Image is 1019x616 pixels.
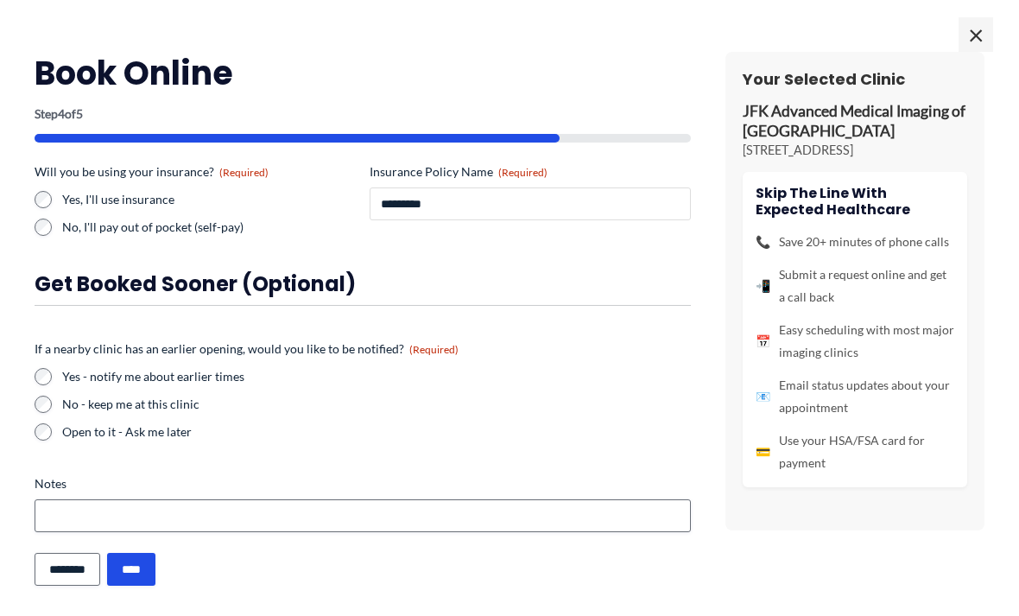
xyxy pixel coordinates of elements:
[498,166,547,179] span: (Required)
[35,475,691,492] label: Notes
[756,185,954,218] h4: Skip the line with Expected Healthcare
[743,142,967,159] p: [STREET_ADDRESS]
[62,368,691,385] label: Yes - notify me about earlier times
[409,343,459,356] span: (Required)
[743,69,967,89] h3: Your Selected Clinic
[370,163,691,181] label: Insurance Policy Name
[756,275,770,297] span: 📲
[756,330,770,352] span: 📅
[959,17,993,52] span: ×
[756,264,954,308] li: Submit a request online and get a call back
[35,52,691,94] h2: Book Online
[743,102,967,142] p: JFK Advanced Medical Imaging of [GEOGRAPHIC_DATA]
[62,423,691,441] label: Open to it - Ask me later
[58,106,65,121] span: 4
[756,385,770,408] span: 📧
[35,108,691,120] p: Step of
[62,191,356,208] label: Yes, I'll use insurance
[756,374,954,419] li: Email status updates about your appointment
[62,219,356,236] label: No, I'll pay out of pocket (self-pay)
[35,163,269,181] legend: Will you be using your insurance?
[756,231,770,253] span: 📞
[756,319,954,364] li: Easy scheduling with most major imaging clinics
[756,441,770,463] span: 💳
[756,429,954,474] li: Use your HSA/FSA card for payment
[35,340,459,358] legend: If a nearby clinic has an earlier opening, would you like to be notified?
[219,166,269,179] span: (Required)
[35,270,691,297] h3: Get booked sooner (optional)
[62,396,691,413] label: No - keep me at this clinic
[76,106,83,121] span: 5
[756,231,954,253] li: Save 20+ minutes of phone calls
